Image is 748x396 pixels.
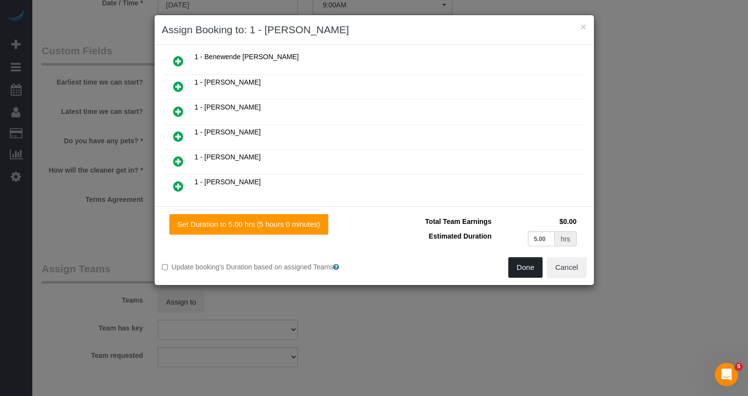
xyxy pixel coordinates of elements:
span: 1 - Benewende [PERSON_NAME] [195,53,299,61]
span: 5 [735,363,743,371]
span: Estimated Duration [429,232,491,240]
td: $0.00 [494,214,579,229]
label: Update booking's Duration based on assigned Teams [162,262,367,272]
button: Cancel [547,257,587,278]
iframe: Intercom live chat [715,363,738,386]
input: Update booking's Duration based on assigned Teams [162,264,168,270]
button: Set Duration to 5.00 hrs (5 hours 0 minutes) [169,214,329,235]
button: Done [508,257,543,278]
button: × [580,22,586,32]
div: hrs [555,231,576,246]
span: 1 - [PERSON_NAME] [195,178,261,186]
span: 1 - [PERSON_NAME] [195,103,261,111]
span: 1 - [PERSON_NAME] [195,153,261,161]
span: 1 - [PERSON_NAME] [195,128,261,136]
h3: Assign Booking to: 1 - [PERSON_NAME] [162,22,587,37]
span: 1 - [PERSON_NAME] [195,78,261,86]
td: Total Team Earnings [382,214,494,229]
